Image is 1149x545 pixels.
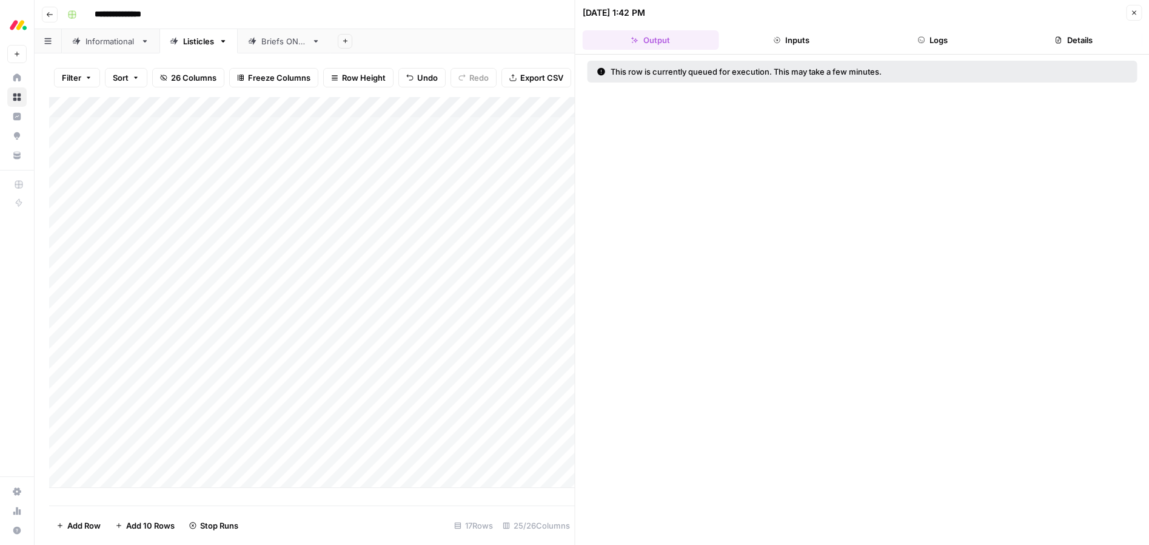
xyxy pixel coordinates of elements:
span: Redo [469,72,489,84]
button: Freeze Columns [229,68,318,87]
button: Filter [54,68,100,87]
span: Freeze Columns [248,72,310,84]
div: This row is currently queued for execution. This may take a few minutes. [597,66,1005,78]
a: Home [7,68,27,87]
a: Usage [7,501,27,521]
a: Informational [62,29,159,53]
a: Briefs ONLY [238,29,330,53]
span: Export CSV [520,72,563,84]
button: Undo [398,68,446,87]
button: Inputs [723,30,860,50]
img: Monday.com Logo [7,14,29,36]
span: Stop Runs [200,520,238,532]
button: Sort [105,68,147,87]
a: Listicles [159,29,238,53]
div: Informational [85,35,136,47]
a: Insights [7,107,27,126]
div: 25/26 Columns [498,516,575,535]
button: Add 10 Rows [108,516,182,535]
div: [DATE] 1:42 PM [583,7,645,19]
button: Redo [451,68,497,87]
button: Add Row [49,516,108,535]
span: Filter [62,72,81,84]
button: Workspace: Monday.com [7,10,27,40]
button: Details [1005,30,1142,50]
span: Add Row [67,520,101,532]
button: 26 Columns [152,68,224,87]
button: Output [583,30,719,50]
div: Briefs ONLY [261,35,307,47]
a: Settings [7,482,27,501]
div: Listicles [183,35,214,47]
span: 26 Columns [171,72,216,84]
button: Help + Support [7,521,27,540]
button: Row Height [323,68,394,87]
a: Your Data [7,146,27,165]
span: Undo [417,72,438,84]
span: Row Height [342,72,386,84]
button: Logs [865,30,1001,50]
button: Export CSV [501,68,571,87]
a: Browse [7,87,27,107]
a: Opportunities [7,126,27,146]
span: Add 10 Rows [126,520,175,532]
span: Sort [113,72,129,84]
button: Stop Runs [182,516,246,535]
div: 17 Rows [449,516,498,535]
